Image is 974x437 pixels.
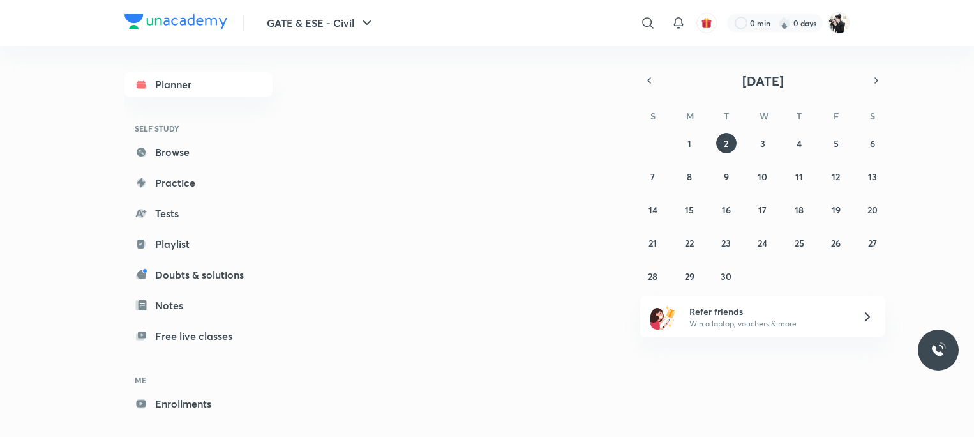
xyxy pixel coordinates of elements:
abbr: September 10, 2025 [758,171,767,183]
abbr: September 23, 2025 [721,237,731,249]
abbr: September 17, 2025 [758,204,767,216]
abbr: September 6, 2025 [870,137,875,149]
button: September 19, 2025 [826,199,846,220]
button: September 26, 2025 [826,233,846,253]
button: September 7, 2025 [643,166,663,187]
button: September 23, 2025 [716,233,737,253]
a: Notes [124,293,273,318]
abbr: September 8, 2025 [687,171,692,183]
a: Free live classes [124,323,273,349]
abbr: September 21, 2025 [648,237,657,249]
abbr: September 11, 2025 [795,171,803,183]
button: September 2, 2025 [716,133,737,153]
button: September 14, 2025 [643,199,663,220]
a: Planner [124,72,273,97]
abbr: September 28, 2025 [648,270,657,282]
h6: ME [124,369,273,391]
abbr: Tuesday [724,110,729,122]
button: September 4, 2025 [789,133,809,153]
abbr: September 7, 2025 [650,171,655,183]
abbr: September 1, 2025 [687,137,691,149]
button: September 22, 2025 [679,233,700,253]
img: Lucky verma [828,12,850,34]
abbr: September 18, 2025 [795,204,804,216]
a: Practice [124,170,273,195]
button: September 27, 2025 [862,233,883,253]
button: September 25, 2025 [789,233,809,253]
button: September 8, 2025 [679,166,700,187]
abbr: September 16, 2025 [722,204,731,216]
button: September 20, 2025 [862,199,883,220]
abbr: September 25, 2025 [795,237,804,249]
abbr: September 2, 2025 [724,137,728,149]
abbr: September 12, 2025 [832,171,840,183]
img: ttu [931,342,946,358]
abbr: September 5, 2025 [834,137,839,149]
abbr: September 30, 2025 [721,270,731,282]
abbr: Friday [834,110,839,122]
h6: Refer friends [689,305,846,318]
abbr: Saturday [870,110,875,122]
abbr: Sunday [650,110,656,122]
abbr: September 20, 2025 [867,204,878,216]
abbr: September 3, 2025 [760,137,765,149]
a: Playlist [124,231,273,257]
button: September 9, 2025 [716,166,737,187]
button: September 12, 2025 [826,166,846,187]
abbr: September 24, 2025 [758,237,767,249]
button: September 3, 2025 [753,133,773,153]
abbr: September 22, 2025 [685,237,694,249]
img: streak [778,17,791,29]
button: September 1, 2025 [679,133,700,153]
button: September 15, 2025 [679,199,700,220]
abbr: September 15, 2025 [685,204,694,216]
abbr: September 19, 2025 [832,204,841,216]
button: September 6, 2025 [862,133,883,153]
button: September 16, 2025 [716,199,737,220]
button: GATE & ESE - Civil [259,10,382,36]
button: September 21, 2025 [643,233,663,253]
abbr: September 26, 2025 [831,237,841,249]
button: September 5, 2025 [826,133,846,153]
a: Doubts & solutions [124,262,273,287]
span: [DATE] [742,72,784,89]
abbr: Thursday [797,110,802,122]
abbr: September 27, 2025 [868,237,877,249]
button: September 24, 2025 [753,233,773,253]
abbr: September 4, 2025 [797,137,802,149]
a: Enrollments [124,391,273,417]
abbr: September 9, 2025 [724,171,729,183]
button: September 18, 2025 [789,199,809,220]
button: [DATE] [658,72,867,89]
abbr: Monday [686,110,694,122]
img: referral [650,304,676,330]
button: September 17, 2025 [753,199,773,220]
abbr: September 13, 2025 [868,171,877,183]
button: September 11, 2025 [789,166,809,187]
button: September 13, 2025 [862,166,883,187]
button: avatar [696,13,717,33]
abbr: Wednesday [760,110,768,122]
button: September 28, 2025 [643,266,663,286]
a: Tests [124,201,273,226]
a: Browse [124,139,273,165]
h6: SELF STUDY [124,118,273,139]
img: Company Logo [124,14,227,29]
img: avatar [701,17,712,29]
p: Win a laptop, vouchers & more [689,318,846,330]
button: September 10, 2025 [753,166,773,187]
button: September 30, 2025 [716,266,737,286]
button: September 29, 2025 [679,266,700,286]
a: Company Logo [124,14,227,33]
abbr: September 29, 2025 [685,270,694,282]
abbr: September 14, 2025 [648,204,657,216]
